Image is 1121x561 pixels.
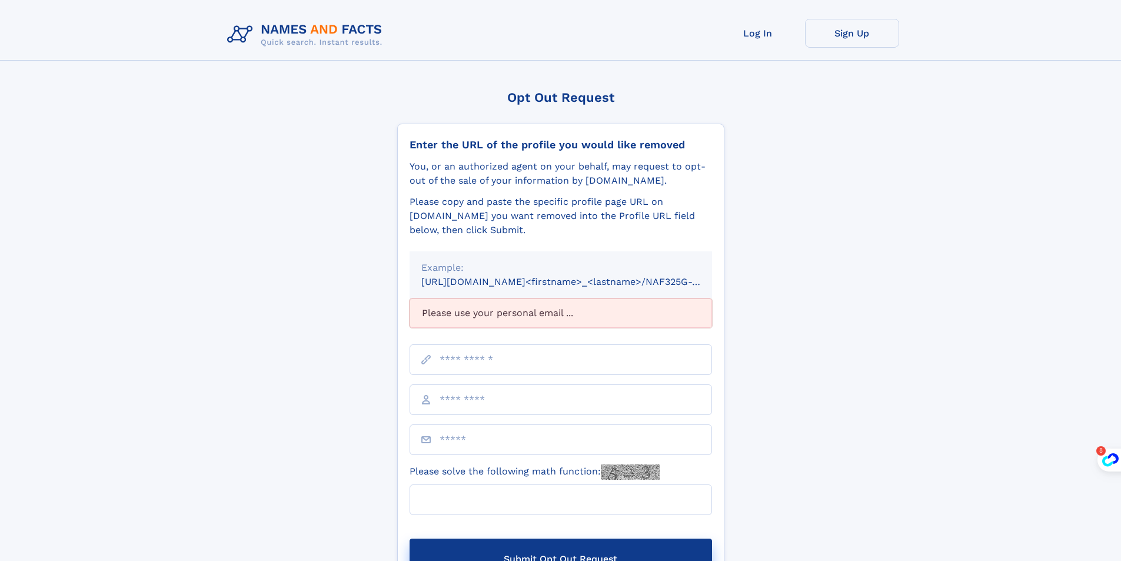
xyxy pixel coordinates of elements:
div: Opt Out Request [397,90,724,105]
small: [URL][DOMAIN_NAME]<firstname>_<lastname>/NAF325G-xxxxxxxx [421,276,734,287]
div: You, or an authorized agent on your behalf, may request to opt-out of the sale of your informatio... [410,160,712,188]
div: Enter the URL of the profile you would like removed [410,138,712,151]
img: Logo Names and Facts [222,19,392,51]
label: Please solve the following math function: [410,464,660,480]
a: Log In [711,19,805,48]
div: Example: [421,261,700,275]
div: Please use your personal email ... [410,298,712,328]
a: Sign Up [805,19,899,48]
div: Please copy and paste the specific profile page URL on [DOMAIN_NAME] you want removed into the Pr... [410,195,712,237]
